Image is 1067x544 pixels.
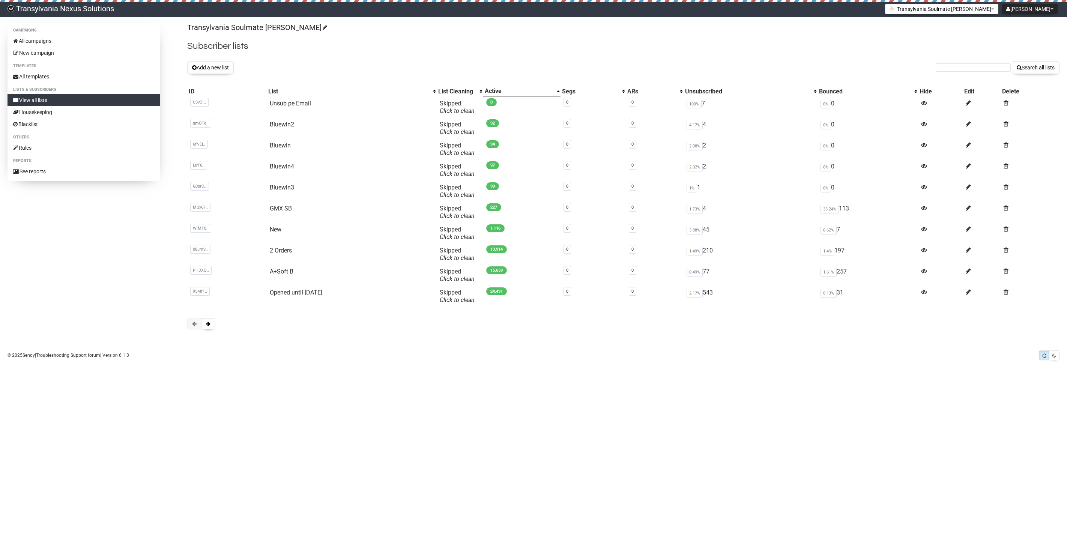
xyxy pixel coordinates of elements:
[687,184,697,192] span: 1%
[631,289,634,294] a: 0
[270,268,293,275] a: A+Soft B
[486,140,499,148] span: 94
[889,6,895,12] img: 1.png
[684,118,818,139] td: 4
[566,100,568,105] a: 0
[486,287,507,295] span: 24,491
[631,142,634,147] a: 0
[437,86,483,97] th: List Cleaning: No sort applied, activate to apply an ascending sort
[818,97,918,118] td: 0
[190,182,209,191] span: G0prC..
[821,142,831,150] span: 0%
[270,142,291,149] a: Bluewin
[819,88,910,95] div: Bounced
[687,205,703,213] span: 1.73%
[486,161,499,169] span: 97
[687,268,703,277] span: 0.49%
[918,86,963,97] th: Hide: No sort applied, sorting is disabled
[631,100,634,105] a: 0
[440,254,475,261] a: Click to clean
[627,88,676,95] div: ARs
[71,353,100,358] a: Support forum
[486,98,497,106] span: 0
[8,156,160,165] li: Reports
[23,353,35,358] a: Sendy
[440,128,475,135] a: Click to clean
[8,118,160,130] a: Blacklist
[8,35,160,47] a: All campaigns
[440,107,475,114] a: Click to clean
[440,121,475,135] span: Skipped
[566,268,568,273] a: 0
[1002,4,1058,14] button: [PERSON_NAME]
[566,226,568,231] a: 0
[440,184,475,198] span: Skipped
[190,119,211,128] span: qmQTe..
[270,163,294,170] a: Bluewin4
[440,233,475,240] a: Click to clean
[8,5,14,12] img: 586cc6b7d8bc403f0c61b981d947c989
[684,160,818,181] td: 2
[566,184,568,189] a: 0
[631,184,634,189] a: 0
[270,226,281,233] a: New
[486,266,507,274] span: 15,659
[818,244,918,265] td: 197
[8,85,160,94] li: Lists & subscribers
[687,142,703,150] span: 2.08%
[440,268,475,283] span: Skipped
[566,163,568,168] a: 0
[566,247,568,252] a: 0
[566,121,568,126] a: 0
[440,170,475,177] a: Click to clean
[818,86,918,97] th: Bounced: No sort applied, activate to apply an ascending sort
[440,247,475,261] span: Skipped
[964,88,999,95] div: Edit
[920,88,961,95] div: Hide
[684,202,818,223] td: 4
[684,265,818,286] td: 77
[561,86,626,97] th: Segs: No sort applied, activate to apply an ascending sort
[270,289,322,296] a: Opened until [DATE]
[190,245,210,254] span: 08Jm9..
[270,121,294,128] a: Bluewin2
[818,118,918,139] td: 0
[8,142,160,154] a: Rules
[440,289,475,304] span: Skipped
[8,351,129,359] p: © 2025 | | | Version 6.1.3
[684,97,818,118] td: 7
[440,191,475,198] a: Click to clean
[267,86,437,97] th: List: No sort applied, activate to apply an ascending sort
[486,119,499,127] span: 92
[821,184,831,192] span: 0%
[631,205,634,210] a: 0
[189,88,265,95] div: ID
[1012,61,1059,74] button: Search all lists
[268,88,429,95] div: List
[818,223,918,244] td: 7
[270,184,294,191] a: Bluewin3
[821,163,831,171] span: 0%
[187,86,267,97] th: ID: No sort applied, sorting is disabled
[684,139,818,160] td: 2
[190,161,207,170] span: LirF6..
[440,205,475,219] span: Skipped
[821,268,837,277] span: 1.61%
[190,287,210,296] span: 95MfT..
[631,268,634,273] a: 0
[440,163,475,177] span: Skipped
[631,163,634,168] a: 0
[687,226,703,234] span: 3.88%
[187,23,326,32] a: Transylvania Soulmate [PERSON_NAME]
[684,286,818,307] td: 543
[486,182,499,190] span: 99
[1002,88,1058,95] div: Delete
[8,165,160,177] a: See reports
[190,224,211,233] span: WlMT8..
[566,289,568,294] a: 0
[270,205,292,212] a: GMX SB
[821,100,831,108] span: 0%
[486,203,501,211] span: 227
[36,353,69,358] a: Troubleshooting
[684,223,818,244] td: 45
